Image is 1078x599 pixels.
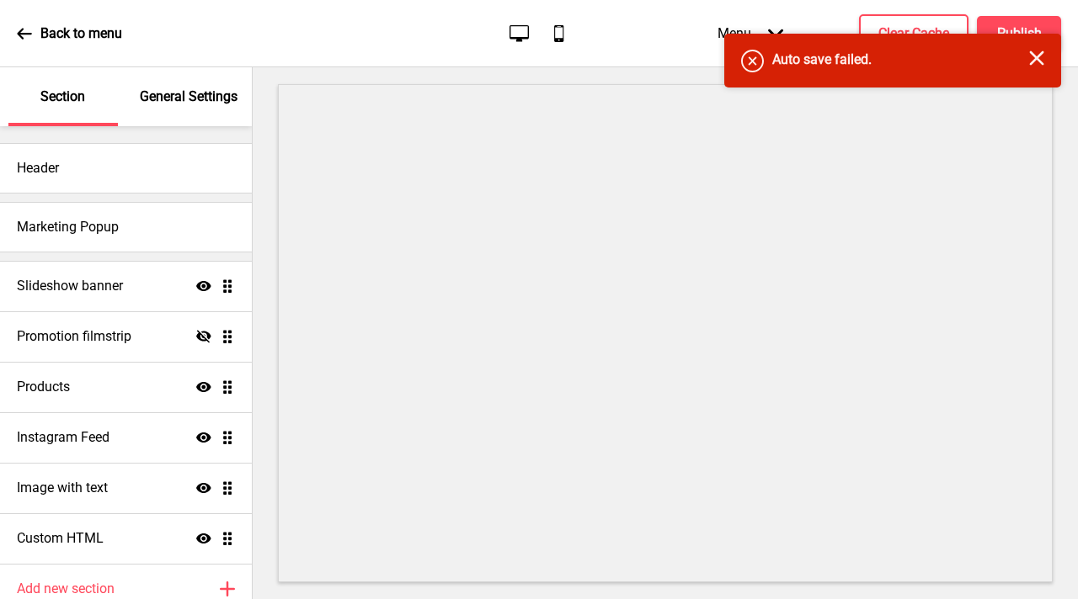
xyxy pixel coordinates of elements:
button: Publish [977,16,1061,51]
h4: Auto save failed. [772,50,1029,69]
h4: Header [17,159,59,178]
h4: Custom HTML [17,529,104,548]
button: Clear Cache [859,14,969,53]
a: Back to menu [17,11,122,56]
p: General Settings [140,87,237,106]
h4: Marketing Popup [17,218,119,236]
h4: Promotion filmstrip [17,327,131,346]
h4: Instagram Feed [17,428,109,447]
p: Back to menu [40,24,122,43]
h4: Add new section [17,580,115,598]
h4: Products [17,378,70,396]
h4: Publish [997,24,1042,43]
h4: Slideshow banner [17,277,123,295]
h4: Image with text [17,479,108,497]
h4: Clear Cache [878,24,949,43]
div: Menu [701,8,800,58]
p: Section [40,87,85,106]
